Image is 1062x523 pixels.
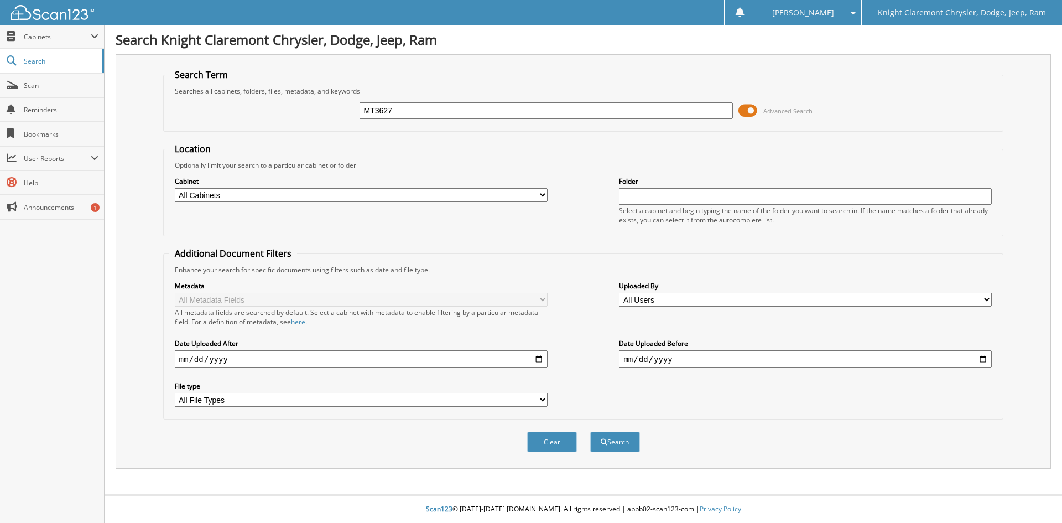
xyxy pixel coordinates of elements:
[169,143,216,155] legend: Location
[24,130,98,139] span: Bookmarks
[763,107,813,115] span: Advanced Search
[91,203,100,212] div: 1
[11,5,94,20] img: scan123-logo-white.svg
[24,32,91,42] span: Cabinets
[105,496,1062,523] div: © [DATE]-[DATE] [DOMAIN_NAME]. All rights reserved | appb02-scan123-com |
[291,317,305,327] a: here
[24,81,98,90] span: Scan
[619,206,992,225] div: Select a cabinet and begin typing the name of the folder you want to search in. If the name match...
[169,265,998,275] div: Enhance your search for specific documents using filters such as date and file type.
[175,350,548,368] input: start
[24,178,98,188] span: Help
[169,69,233,81] legend: Search Term
[175,177,548,186] label: Cabinet
[24,56,97,66] span: Search
[175,281,548,291] label: Metadata
[169,86,998,96] div: Searches all cabinets, folders, files, metadata, and keywords
[878,9,1046,16] span: Knight Claremont Chrysler, Dodge, Jeep, Ram
[169,247,297,260] legend: Additional Document Filters
[24,105,98,115] span: Reminders
[619,350,992,368] input: end
[590,432,640,452] button: Search
[169,160,998,170] div: Optionally limit your search to a particular cabinet or folder
[24,154,91,163] span: User Reports
[426,504,452,514] span: Scan123
[24,203,98,212] span: Announcements
[619,339,992,348] label: Date Uploaded Before
[116,30,1051,49] h1: Search Knight Claremont Chrysler, Dodge, Jeep, Ram
[175,339,548,348] label: Date Uploaded After
[772,9,834,16] span: [PERSON_NAME]
[619,177,992,186] label: Folder
[175,381,548,391] label: File type
[619,281,992,291] label: Uploaded By
[700,504,741,514] a: Privacy Policy
[527,432,577,452] button: Clear
[175,308,548,327] div: All metadata fields are searched by default. Select a cabinet with metadata to enable filtering b...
